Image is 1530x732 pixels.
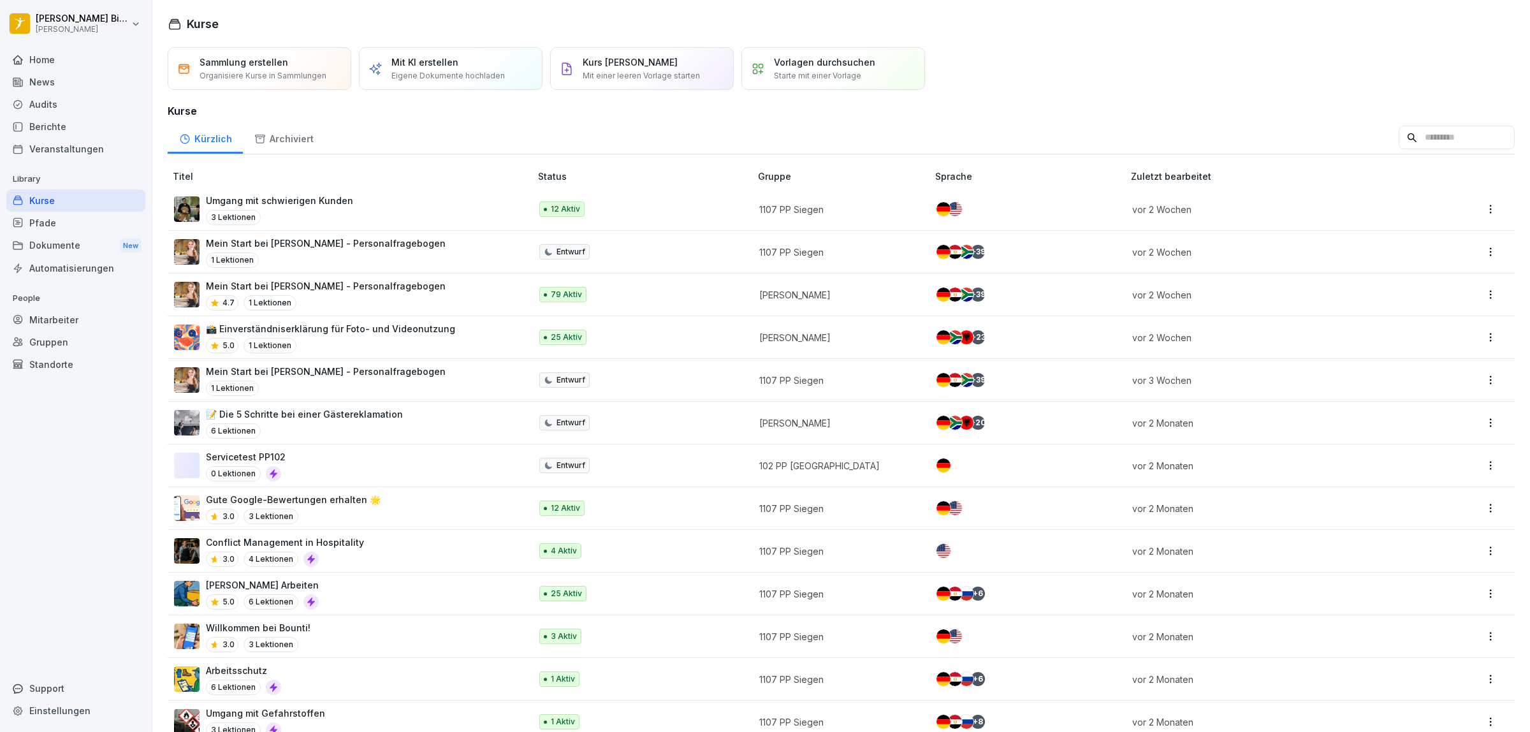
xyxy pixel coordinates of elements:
[948,416,962,430] img: za.svg
[243,121,324,154] div: Archiviert
[971,245,985,259] div: + 39
[759,673,915,686] p: 1107 PP Siegen
[168,121,243,154] a: Kürzlich
[222,639,235,650] p: 3.0
[1131,170,1417,183] p: Zuletzt bearbeitet
[206,450,286,464] p: Servicetest PP102
[759,245,915,259] p: 1107 PP Siegen
[1132,203,1401,216] p: vor 2 Wochen
[551,588,582,599] p: 25 Aktiv
[948,330,962,344] img: za.svg
[174,325,200,350] img: kmlaa60hhy6rj8umu5j2s6g8.png
[244,594,298,610] p: 6 Lektionen
[557,246,585,258] p: Entwurf
[6,677,145,699] div: Support
[1132,587,1401,601] p: vor 2 Monaten
[551,289,582,300] p: 79 Aktiv
[174,581,200,606] img: ns5fm27uu5em6705ixom0yjt.png
[583,70,700,82] p: Mit einer leeren Vorlage starten
[551,502,580,514] p: 12 Aktiv
[244,637,298,652] p: 3 Lektionen
[6,93,145,115] a: Audits
[759,459,915,472] p: 102 PP [GEOGRAPHIC_DATA]
[936,416,951,430] img: de.svg
[1132,245,1401,259] p: vor 2 Wochen
[222,596,235,608] p: 5.0
[971,288,985,302] div: + 39
[936,587,951,601] img: de.svg
[759,502,915,515] p: 1107 PP Siegen
[391,55,458,69] p: Mit KI erstellen
[1132,502,1401,515] p: vor 2 Monaten
[1132,715,1401,729] p: vor 2 Monaten
[936,458,951,472] img: de.svg
[6,353,145,376] a: Standorte
[935,170,1126,183] p: Sprache
[36,25,129,34] p: [PERSON_NAME]
[6,71,145,93] a: News
[948,672,962,686] img: eg.svg
[6,309,145,331] a: Mitarbeiter
[200,55,288,69] p: Sammlung erstellen
[948,629,962,643] img: us.svg
[759,331,915,344] p: [PERSON_NAME]
[948,715,962,729] img: eg.svg
[759,374,915,387] p: 1107 PP Siegen
[222,297,235,309] p: 4.7
[1132,545,1401,558] p: vor 2 Monaten
[557,460,585,471] p: Entwurf
[174,367,200,393] img: aaay8cu0h1hwaqqp9269xjan.png
[206,621,310,634] p: Willkommen bei Bounti!
[222,553,235,565] p: 3.0
[959,245,973,259] img: za.svg
[936,202,951,216] img: de.svg
[6,234,145,258] div: Dokumente
[244,509,298,524] p: 3 Lektionen
[1132,374,1401,387] p: vor 3 Wochen
[557,417,585,428] p: Entwurf
[6,115,145,138] div: Berichte
[206,423,261,439] p: 6 Lektionen
[206,536,364,549] p: Conflict Management in Hospitality
[391,70,505,82] p: Eigene Dokumente hochladen
[959,288,973,302] img: za.svg
[168,103,1515,119] h3: Kurse
[936,672,951,686] img: de.svg
[222,511,235,522] p: 3.0
[206,466,261,481] p: 0 Lektionen
[6,169,145,189] p: Library
[551,332,582,343] p: 25 Aktiv
[959,715,973,729] img: ru.svg
[759,715,915,729] p: 1107 PP Siegen
[948,587,962,601] img: eg.svg
[551,631,577,642] p: 3 Aktiv
[1132,331,1401,344] p: vor 2 Wochen
[971,672,985,686] div: + 6
[6,257,145,279] div: Automatisierungen
[174,239,200,265] img: aaay8cu0h1hwaqqp9269xjan.png
[206,365,446,378] p: Mein Start bei [PERSON_NAME] - Personalfragebogen
[959,672,973,686] img: ru.svg
[758,170,930,183] p: Gruppe
[959,416,973,430] img: al.svg
[948,373,962,387] img: eg.svg
[6,48,145,71] div: Home
[174,666,200,692] img: bgsrfyvhdm6180ponve2jajk.png
[759,587,915,601] p: 1107 PP Siegen
[936,629,951,643] img: de.svg
[936,245,951,259] img: de.svg
[936,501,951,515] img: de.svg
[759,288,915,302] p: [PERSON_NAME]
[6,189,145,212] a: Kurse
[174,410,200,436] img: oxsac4sd6q4ntjxav4mftrwt.png
[206,407,403,421] p: 📝 Die 5 Schritte bei einer Gästereklamation
[551,673,575,685] p: 1 Aktiv
[759,203,915,216] p: 1107 PP Siegen
[6,331,145,353] a: Gruppen
[936,373,951,387] img: de.svg
[551,203,580,215] p: 12 Aktiv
